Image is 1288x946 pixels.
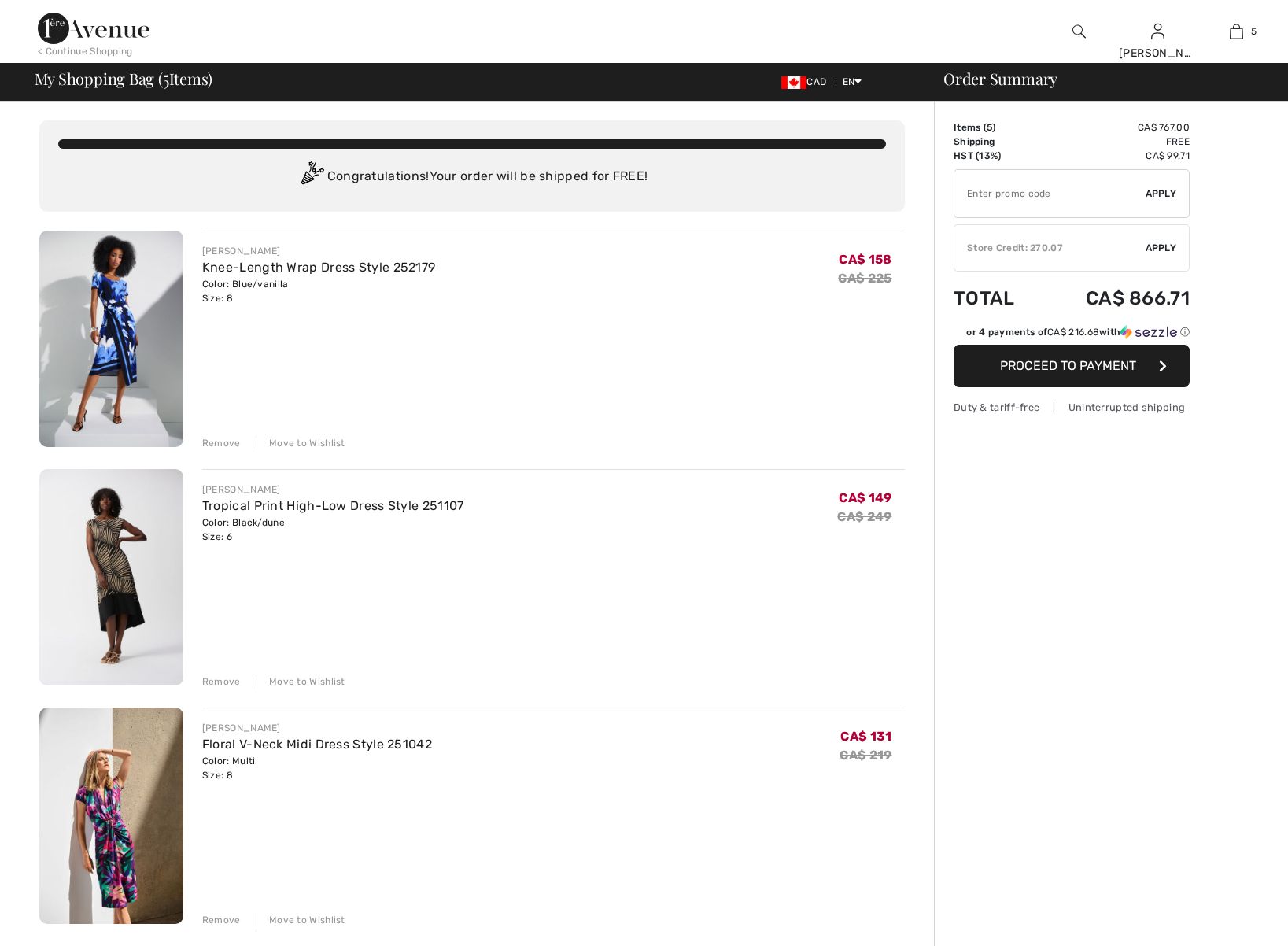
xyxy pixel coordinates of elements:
div: Color: Multi Size: 8 [202,754,432,782]
s: CA$ 225 [838,271,891,286]
button: Proceed to Payment [954,345,1190,387]
img: Sezzle [1120,325,1177,339]
td: Total [954,272,1041,325]
span: EN [843,76,862,87]
span: 5 [163,67,169,87]
div: Remove [202,913,241,927]
img: search the website [1072,22,1086,41]
span: CA$ 131 [840,729,891,744]
td: Free [1041,135,1190,149]
img: Congratulation2.svg [296,161,327,193]
div: or 4 payments of with [966,325,1190,339]
div: Remove [202,674,241,689]
div: Store Credit: 270.07 [954,241,1146,255]
td: CA$ 767.00 [1041,120,1190,135]
span: Apply [1146,241,1177,255]
a: Floral V-Neck Midi Dress Style 251042 [202,737,432,752]
td: Items ( ) [954,120,1041,135]
span: 5 [987,122,992,133]
div: [PERSON_NAME] [202,482,464,497]
span: CA$ 158 [839,252,891,267]
div: [PERSON_NAME] [1119,45,1196,61]
div: Move to Wishlist [256,674,345,689]
span: CAD [781,76,832,87]
div: Color: Blue/vanilla Size: 8 [202,277,436,305]
img: Canadian Dollar [781,76,806,89]
span: Proceed to Payment [1000,358,1136,373]
td: CA$ 866.71 [1041,272,1190,325]
div: Duty & tariff-free | Uninterrupted shipping [954,400,1190,415]
img: Floral V-Neck Midi Dress Style 251042 [39,708,183,924]
td: Shipping [954,135,1041,149]
div: < Continue Shopping [38,44,133,58]
a: Sign In [1151,24,1164,39]
span: CA$ 216.68 [1047,327,1099,338]
div: [PERSON_NAME] [202,244,436,258]
div: Remove [202,436,241,450]
a: Knee-Length Wrap Dress Style 252179 [202,260,436,275]
div: Move to Wishlist [256,436,345,450]
a: 5 [1198,22,1275,41]
img: Knee-Length Wrap Dress Style 252179 [39,231,183,447]
div: Move to Wishlist [256,913,345,927]
img: Tropical Print High-Low Dress Style 251107 [39,469,183,685]
td: HST (13%) [954,149,1041,163]
img: My Bag [1230,22,1243,41]
s: CA$ 249 [837,509,891,524]
span: My Shopping Bag ( Items) [35,71,213,87]
div: Color: Black/dune Size: 6 [202,515,464,544]
div: Congratulations! Your order will be shipped for FREE! [58,161,886,193]
input: Promo code [954,170,1146,217]
span: 5 [1251,24,1257,39]
td: CA$ 99.71 [1041,149,1190,163]
a: Tropical Print High-Low Dress Style 251107 [202,498,464,513]
span: CA$ 149 [839,490,891,505]
div: or 4 payments ofCA$ 216.68withSezzle Click to learn more about Sezzle [954,325,1190,345]
div: [PERSON_NAME] [202,721,432,735]
img: 1ère Avenue [38,13,149,44]
s: CA$ 219 [840,748,891,763]
div: Order Summary [924,71,1279,87]
img: My Info [1151,22,1164,41]
span: Apply [1146,187,1177,201]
